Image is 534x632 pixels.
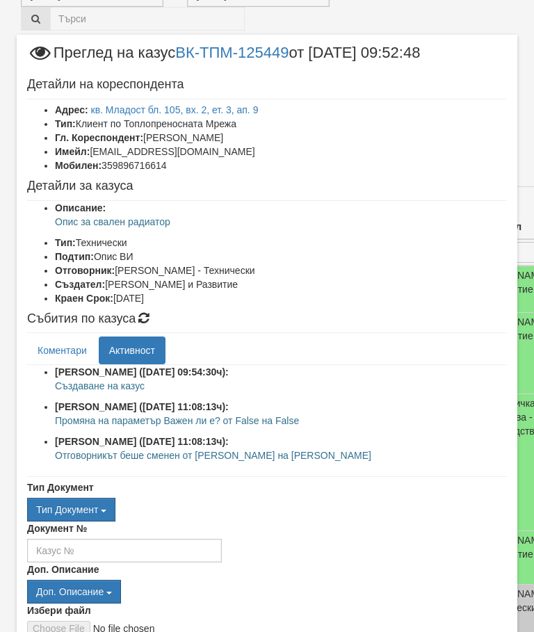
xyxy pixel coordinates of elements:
[27,580,121,603] button: Доп. Описание
[55,265,115,276] b: Отговорник:
[55,104,88,115] b: Адрес:
[55,448,507,462] p: Отговорникът беше сменен от [PERSON_NAME] на [PERSON_NAME]
[55,291,507,305] li: [DATE]
[55,132,143,143] b: Гл. Кореспондент:
[55,118,76,129] b: Тип:
[55,236,507,250] li: Технически
[55,159,507,172] li: 359896716614
[55,264,507,277] li: [PERSON_NAME] - Технически
[27,78,507,92] h4: Детайли на кореспондента
[55,279,105,290] b: Създател:
[27,337,97,364] a: Коментари
[55,436,229,447] strong: [PERSON_NAME] ([DATE] 11:08:13ч):
[175,44,289,61] a: ВК-ТПМ-125449
[27,562,99,576] label: Доп. Описание
[55,160,102,171] b: Мобилен:
[55,277,507,291] li: [PERSON_NAME] и Развитие
[91,104,259,115] a: кв. Младост бл. 105, вх. 2, ет. 3, ап. 9
[36,504,98,515] span: Тип Документ
[27,498,115,521] button: Тип Документ
[55,293,113,304] b: Краен Срок:
[55,202,106,213] b: Описание:
[27,312,507,326] h4: Събития по казуса
[55,250,507,264] li: Опис ВИ
[27,580,507,603] div: Двоен клик, за изчистване на избраната стойност.
[55,379,507,393] p: Създаване на казус
[27,539,222,562] input: Казус №
[27,521,87,535] label: Документ №
[55,401,229,412] strong: [PERSON_NAME] ([DATE] 11:08:13ч):
[99,337,165,364] a: Активност
[55,117,507,131] li: Клиент по Топлопреносната Мрежа
[55,237,76,248] b: Тип:
[55,251,94,262] b: Подтип:
[27,480,94,494] label: Тип Документ
[27,603,91,617] label: Избери файл
[55,215,507,229] p: Опис за свален радиатор
[27,498,507,521] div: Двоен клик, за изчистване на избраната стойност.
[55,366,229,378] strong: [PERSON_NAME] ([DATE] 09:54:30ч):
[55,414,507,428] p: Промяна на параметър Важен ли е? от False на False
[55,131,507,145] li: [PERSON_NAME]
[27,179,507,193] h4: Детайли за казуса
[27,45,420,71] span: Преглед на казус от [DATE] 09:52:48
[36,586,104,597] span: Доп. Описание
[55,145,507,159] li: [EMAIL_ADDRESS][DOMAIN_NAME]
[55,146,90,157] b: Имейл:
